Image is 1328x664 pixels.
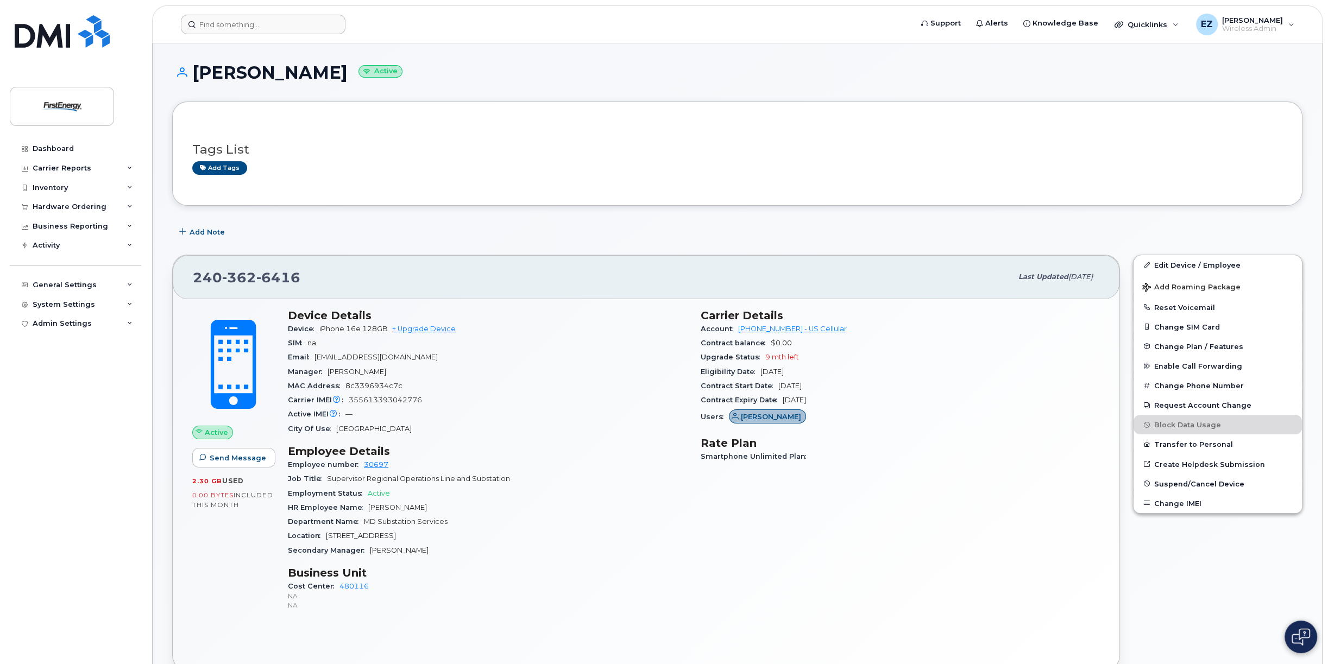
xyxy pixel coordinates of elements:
span: [PERSON_NAME] [741,412,801,422]
span: [PERSON_NAME] [370,546,429,554]
h3: Business Unit [288,566,688,579]
span: 6416 [256,269,300,286]
span: Secondary Manager [288,546,370,554]
span: MD Substation Services [364,517,448,526]
span: [PERSON_NAME] [368,503,427,511]
span: SIM [288,339,307,347]
span: HR Employee Name [288,503,368,511]
h3: Tags List [192,143,1282,156]
span: Eligibility Date [701,368,760,376]
span: Supervisor Regional Operations Line and Substation [327,475,510,483]
p: NA [288,600,688,610]
span: Active [205,427,228,438]
button: Request Account Change [1134,395,1302,415]
span: MAC Address [288,382,345,390]
button: Send Message [192,448,275,467]
span: 240 [193,269,300,286]
a: + Upgrade Device [392,325,456,333]
button: Reset Voicemail [1134,298,1302,317]
span: Account [701,325,738,333]
button: Change Plan / Features [1134,337,1302,356]
span: [EMAIL_ADDRESS][DOMAIN_NAME] [314,353,438,361]
span: Employee number [288,460,364,469]
span: iPhone 16e 128GB [319,325,388,333]
span: Contract balance [701,339,771,347]
span: 9 mth left [765,353,799,361]
span: [PERSON_NAME] [328,368,386,376]
a: Edit Device / Employee [1134,255,1302,275]
button: Change SIM Card [1134,317,1302,337]
button: Block Data Usage [1134,415,1302,434]
span: Department Name [288,517,364,526]
button: Enable Call Forwarding [1134,356,1302,376]
a: 30697 [364,460,388,469]
span: Device [288,325,319,333]
span: 362 [222,269,256,286]
small: Active [358,65,402,78]
span: — [345,410,353,418]
span: Contract Expiry Date [701,396,783,404]
img: Open chat [1292,628,1310,646]
span: Manager [288,368,328,376]
button: Change Phone Number [1134,376,1302,395]
span: Active [368,489,390,497]
span: [DATE] [778,382,802,390]
span: used [222,477,244,485]
a: 480116 [339,582,369,590]
button: Suspend/Cancel Device [1134,474,1302,494]
button: Transfer to Personal [1134,434,1302,454]
span: [GEOGRAPHIC_DATA] [336,425,412,433]
span: included this month [192,491,273,509]
span: 355613393042776 [349,396,422,404]
span: [DATE] [783,396,806,404]
span: na [307,339,316,347]
span: Contract Start Date [701,382,778,390]
span: Smartphone Unlimited Plan [701,452,811,460]
h1: [PERSON_NAME] [172,63,1302,82]
a: Add tags [192,161,247,175]
a: Create Helpdesk Submission [1134,454,1302,474]
span: Employment Status [288,489,368,497]
span: [DATE] [1068,273,1093,281]
span: [DATE] [760,368,784,376]
a: [PERSON_NAME] [729,413,807,421]
span: Suspend/Cancel Device [1154,479,1244,488]
span: Change Plan / Features [1154,342,1243,350]
h3: Device Details [288,309,688,322]
span: 0.00 Bytes [192,491,234,499]
span: Email [288,353,314,361]
span: City Of Use [288,425,336,433]
span: $0.00 [771,339,792,347]
span: Active IMEI [288,410,345,418]
span: Send Message [210,453,266,463]
a: [PHONE_NUMBER] - US Cellular [738,325,847,333]
span: Add Note [190,227,225,237]
h3: Rate Plan [701,437,1100,450]
span: Cost Center [288,582,339,590]
button: Add Note [172,222,234,242]
span: Upgrade Status [701,353,765,361]
h3: Carrier Details [701,309,1100,322]
span: 2.30 GB [192,477,222,485]
span: Job Title [288,475,327,483]
span: Location [288,532,326,540]
p: NA [288,591,688,600]
span: Carrier IMEI [288,396,349,404]
h3: Employee Details [288,445,688,458]
span: 8c3396934c7c [345,382,402,390]
span: [STREET_ADDRESS] [326,532,396,540]
span: Last updated [1018,273,1068,281]
button: Change IMEI [1134,494,1302,513]
span: Add Roaming Package [1142,283,1241,293]
span: Users [701,413,729,421]
button: Add Roaming Package [1134,275,1302,298]
span: Enable Call Forwarding [1154,362,1242,370]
